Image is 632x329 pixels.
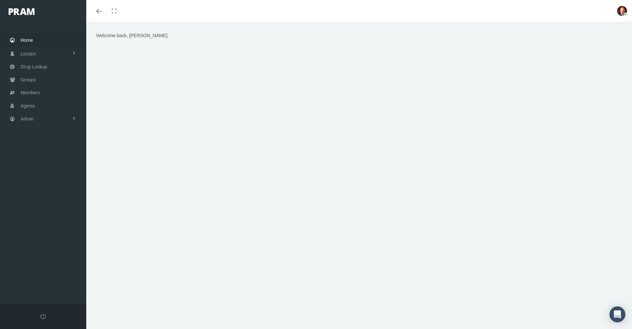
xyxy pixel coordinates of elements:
img: S_Profile_Picture_684.jpg [617,6,627,16]
img: PRAM_20_x_78.png [9,8,35,15]
span: Welcome back, [PERSON_NAME]. [96,33,169,38]
span: Members [21,86,40,99]
span: Groups [21,73,36,86]
div: Open Intercom Messenger [609,306,625,322]
span: Drug Lookup [21,60,47,73]
span: Home [21,34,33,46]
span: Admin [21,113,34,125]
span: Locator [21,47,36,60]
span: Agents [21,100,35,112]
